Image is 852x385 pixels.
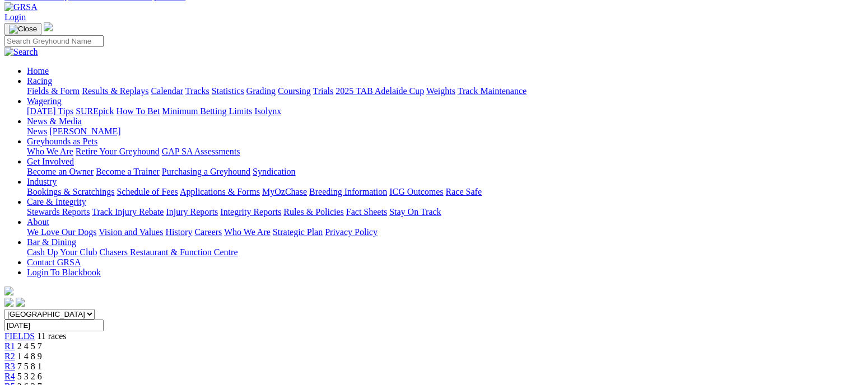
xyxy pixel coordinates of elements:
img: facebook.svg [4,298,13,307]
a: Stewards Reports [27,207,90,217]
a: Care & Integrity [27,197,86,206]
a: SUREpick [76,106,114,116]
a: Chasers Restaurant & Function Centre [99,247,238,257]
span: 1 4 8 9 [17,351,42,361]
a: Trials [313,86,333,96]
a: Contact GRSA [27,257,81,267]
a: How To Bet [117,106,160,116]
a: Become an Owner [27,167,94,176]
a: Wagering [27,96,62,106]
a: Results & Replays [82,86,148,96]
a: FIELDS [4,331,35,341]
img: twitter.svg [16,298,25,307]
a: Vision and Values [99,227,163,237]
a: Who We Are [27,147,73,156]
a: MyOzChase [262,187,307,196]
a: R1 [4,341,15,351]
a: GAP SA Assessments [162,147,240,156]
a: Privacy Policy [325,227,378,237]
a: Racing [27,76,52,86]
a: Become a Trainer [96,167,160,176]
img: logo-grsa-white.png [44,22,53,31]
div: Care & Integrity [27,207,848,217]
a: Strategic Plan [273,227,323,237]
a: Tracks [185,86,209,96]
a: Bookings & Scratchings [27,187,114,196]
div: About [27,227,848,237]
a: Race Safe [445,187,481,196]
a: Weights [426,86,455,96]
a: Home [27,66,49,76]
a: [PERSON_NAME] [49,126,120,136]
a: Integrity Reports [220,207,281,217]
div: Racing [27,86,848,96]
a: R3 [4,361,15,371]
a: Track Maintenance [458,86,527,96]
div: Wagering [27,106,848,116]
div: Industry [27,187,848,197]
a: We Love Our Dogs [27,227,96,237]
img: Search [4,47,38,57]
a: Cash Up Your Club [27,247,97,257]
a: Applications & Forms [180,187,260,196]
a: Purchasing a Greyhound [162,167,250,176]
div: Greyhounds as Pets [27,147,848,157]
a: Statistics [212,86,244,96]
a: History [165,227,192,237]
a: Who We Are [224,227,271,237]
a: 2025 TAB Adelaide Cup [336,86,424,96]
div: Bar & Dining [27,247,848,257]
a: ICG Outcomes [389,187,443,196]
a: Injury Reports [166,207,218,217]
span: 5 3 2 6 [17,372,42,381]
a: Fact Sheets [346,207,387,217]
a: News & Media [27,116,82,126]
a: Stay On Track [389,207,441,217]
a: Get Involved [27,157,74,166]
a: Minimum Betting Limits [162,106,252,116]
a: Industry [27,177,57,186]
a: Bar & Dining [27,237,76,247]
a: About [27,217,49,227]
a: R4 [4,372,15,381]
img: GRSA [4,2,38,12]
button: Toggle navigation [4,23,41,35]
div: News & Media [27,126,848,137]
span: 2 4 5 7 [17,341,42,351]
a: Track Injury Rebate [92,207,164,217]
a: Calendar [151,86,183,96]
a: Greyhounds as Pets [27,137,97,146]
a: News [27,126,47,136]
a: Breeding Information [309,187,387,196]
a: Login To Blackbook [27,267,101,277]
input: Select date [4,320,104,331]
a: Login [4,12,26,22]
img: Close [9,25,37,34]
span: 11 races [37,331,66,341]
a: Coursing [278,86,311,96]
a: [DATE] Tips [27,106,73,116]
a: Schedule of Fees [117,187,178,196]
div: Get Involved [27,167,848,177]
span: 7 5 8 1 [17,361,42,371]
img: logo-grsa-white.png [4,287,13,295]
a: Syndication [253,167,295,176]
a: Fields & Form [27,86,80,96]
a: Grading [246,86,276,96]
a: Isolynx [254,106,281,116]
a: Rules & Policies [283,207,344,217]
a: Retire Your Greyhound [76,147,160,156]
input: Search [4,35,104,47]
a: R2 [4,351,15,361]
a: Careers [194,227,222,237]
